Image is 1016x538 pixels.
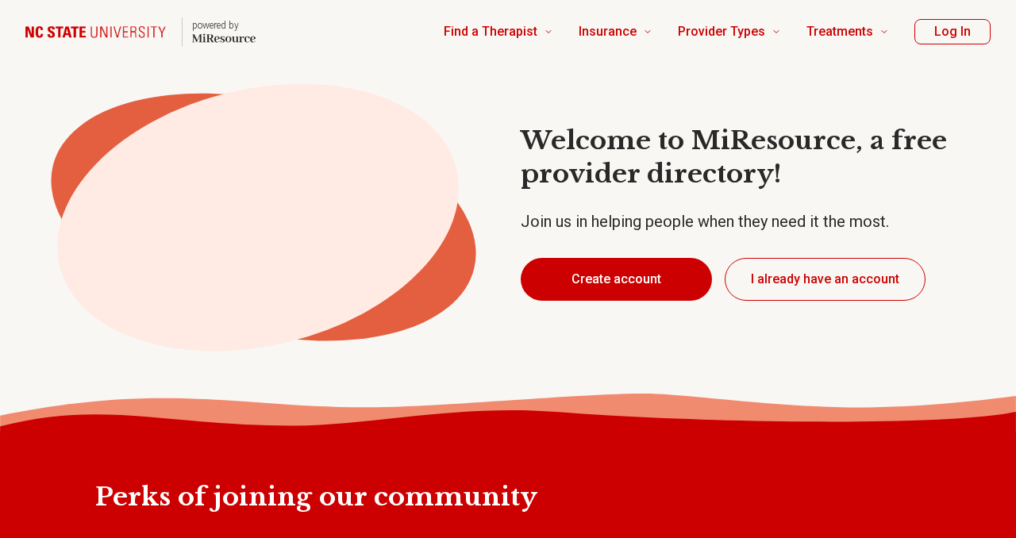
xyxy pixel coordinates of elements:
[914,19,991,44] button: Log In
[95,430,921,514] h2: Perks of joining our community
[725,258,926,301] button: I already have an account
[521,210,991,232] p: Join us in helping people when they need it the most.
[521,258,712,301] button: Create account
[444,21,537,43] span: Find a Therapist
[521,125,991,190] h1: Welcome to MiResource, a free provider directory!
[25,6,256,57] a: Home page
[579,21,637,43] span: Insurance
[806,21,873,43] span: Treatments
[678,21,765,43] span: Provider Types
[192,19,256,32] p: powered by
